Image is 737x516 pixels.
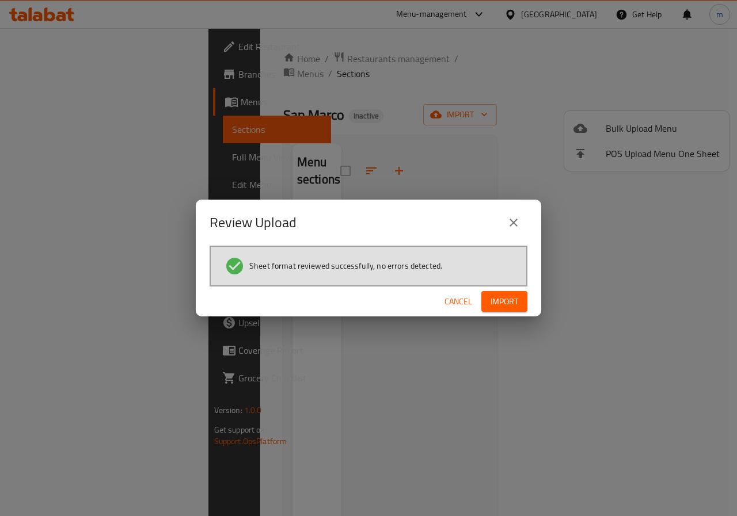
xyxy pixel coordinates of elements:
[500,209,527,236] button: close
[481,291,527,312] button: Import
[491,295,518,309] span: Import
[210,213,297,232] h2: Review Upload
[445,295,472,309] span: Cancel
[440,291,477,312] button: Cancel
[249,260,442,272] span: Sheet format reviewed successfully, no errors detected.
